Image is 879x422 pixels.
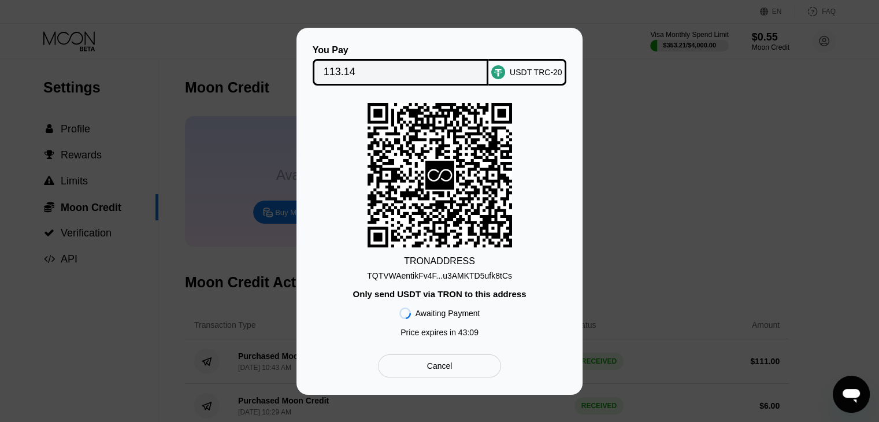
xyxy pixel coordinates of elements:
div: Only send USDT via TRON to this address [353,289,526,299]
div: TQTVWAentikFv4F...u3AMKTD5ufk8tCs [367,271,512,280]
div: You Pay [313,45,489,55]
div: Price expires in [400,328,479,337]
div: Cancel [427,361,453,371]
iframe: Button to launch messaging window, conversation in progress [833,376,870,413]
span: 43 : 09 [458,328,479,337]
div: You PayUSDT TRC-20 [314,45,565,86]
div: TRON ADDRESS [404,256,475,266]
div: Cancel [378,354,501,377]
div: Awaiting Payment [416,309,480,318]
div: TQTVWAentikFv4F...u3AMKTD5ufk8tCs [367,266,512,280]
div: USDT TRC-20 [510,68,562,77]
